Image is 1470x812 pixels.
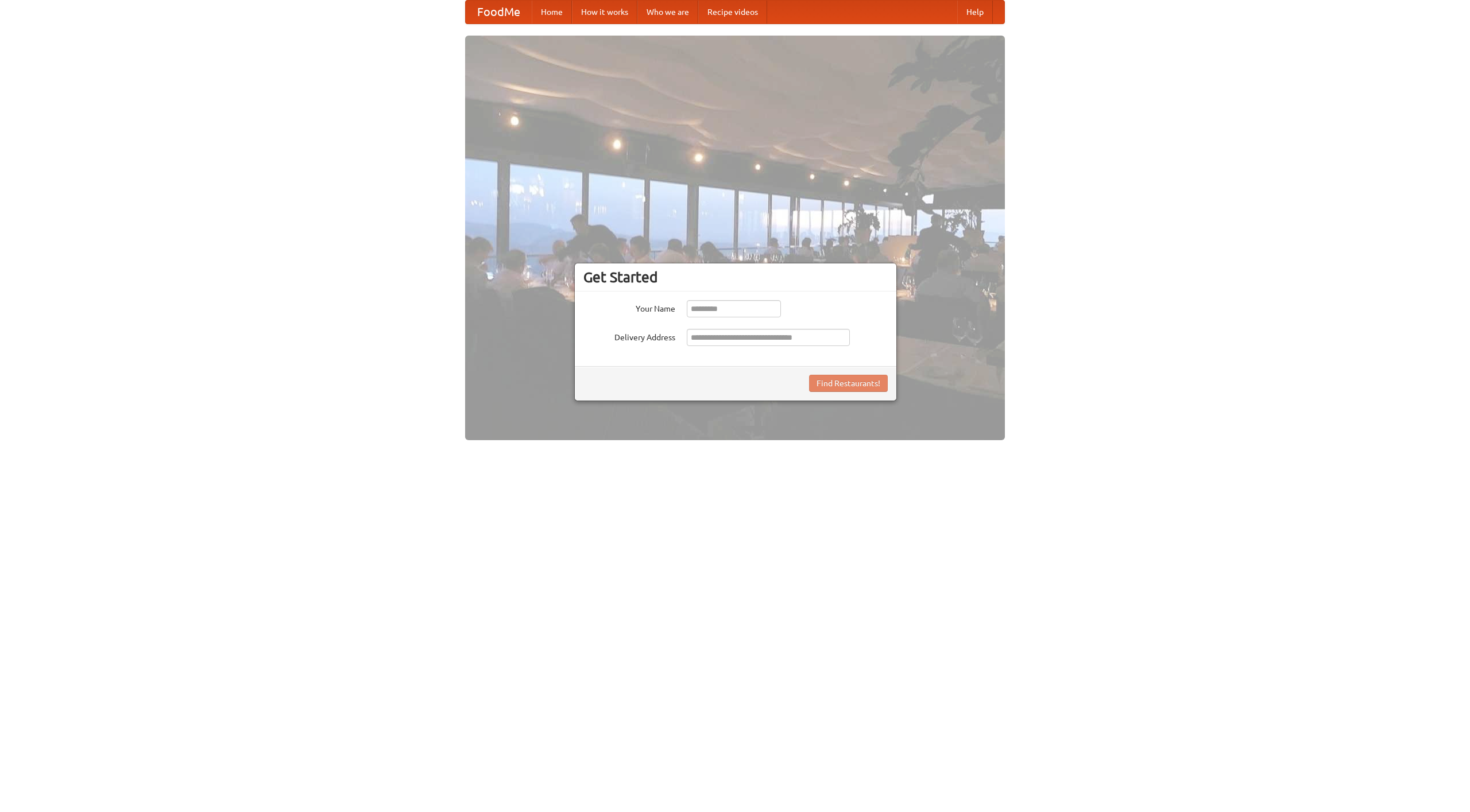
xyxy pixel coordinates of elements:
label: Your Name [583,300,675,314]
a: FoodMe [466,1,532,24]
h3: Get Started [583,269,888,286]
button: Find Restaurants! [809,375,888,392]
a: Recipe videos [698,1,767,24]
a: Who we are [637,1,698,24]
a: Home [532,1,572,24]
label: Delivery Address [583,329,675,343]
a: How it works [572,1,637,24]
a: Help [957,1,993,24]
